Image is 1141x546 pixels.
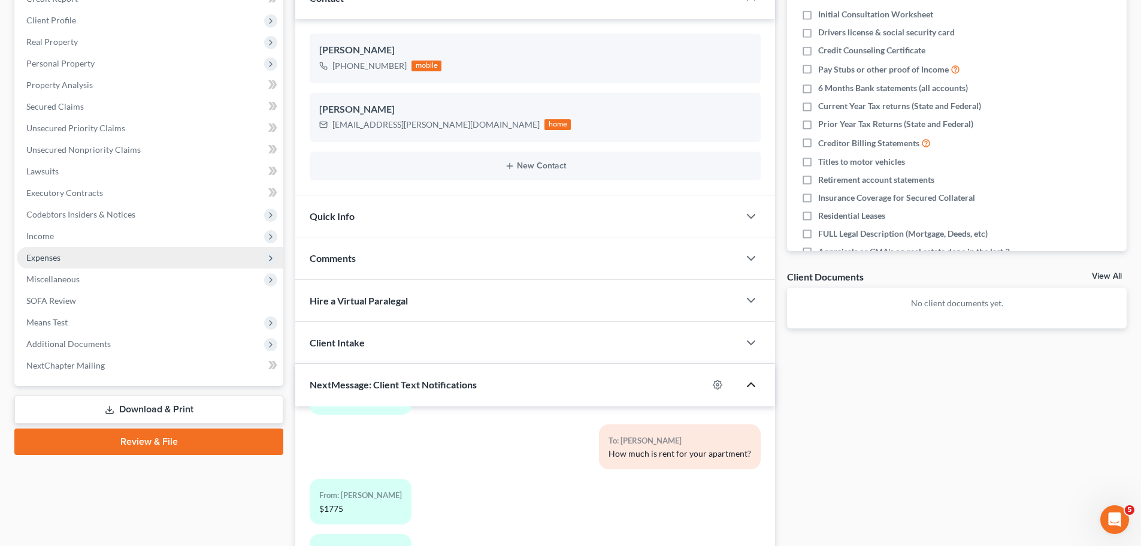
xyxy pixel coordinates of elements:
[26,15,76,25] span: Client Profile
[14,396,283,424] a: Download & Print
[818,8,933,20] span: Initial Consultation Worksheet
[319,102,751,117] div: [PERSON_NAME]
[310,379,477,390] span: NextMessage: Client Text Notifications
[544,119,571,130] div: home
[26,101,84,111] span: Secured Claims
[17,96,283,117] a: Secured Claims
[1092,272,1122,280] a: View All
[17,290,283,312] a: SOFA Review
[26,123,125,133] span: Unsecured Priority Claims
[818,26,955,38] span: Drivers license & social security card
[14,429,283,455] a: Review & File
[818,156,905,168] span: Titles to motor vehicles
[818,82,968,94] span: 6 Months Bank statements (all accounts)
[17,74,283,96] a: Property Analysis
[26,80,93,90] span: Property Analysis
[787,270,864,283] div: Client Documents
[319,488,402,502] div: From: [PERSON_NAME]
[26,317,68,327] span: Means Test
[319,503,402,515] div: $1775
[818,246,1031,270] span: Appraisals or CMA's on real estate done in the last 3 years OR required by attorney
[1125,505,1134,515] span: 5
[26,166,59,176] span: Lawsuits
[17,182,283,204] a: Executory Contracts
[818,228,988,240] span: FULL Legal Description (Mortgage, Deeds, etc)
[818,137,919,149] span: Creditor Billing Statements
[26,252,60,263] span: Expenses
[26,339,111,349] span: Additional Documents
[26,274,80,284] span: Miscellaneous
[411,61,441,71] div: mobile
[609,434,751,448] div: To: [PERSON_NAME]
[818,192,975,204] span: Insurance Coverage for Secured Collateral
[332,119,540,131] div: [EMAIL_ADDRESS][PERSON_NAME][DOMAIN_NAME]
[818,174,934,186] span: Retirement account statements
[319,43,751,58] div: [PERSON_NAME]
[818,100,981,112] span: Current Year Tax returns (State and Federal)
[17,355,283,376] a: NextChapter Mailing
[26,231,54,241] span: Income
[26,37,78,47] span: Real Property
[797,297,1117,309] p: No client documents yet.
[1100,505,1129,534] iframe: Intercom live chat
[26,58,95,68] span: Personal Property
[818,210,885,222] span: Residential Leases
[17,161,283,182] a: Lawsuits
[310,295,408,306] span: Hire a Virtual Paralegal
[818,64,949,76] span: Pay Stubs or other proof of Income
[26,360,105,370] span: NextChapter Mailing
[17,117,283,139] a: Unsecured Priority Claims
[26,144,141,155] span: Unsecured Nonpriority Claims
[818,44,925,56] span: Credit Counseling Certificate
[310,210,355,222] span: Quick Info
[818,118,973,130] span: Prior Year Tax Returns (State and Federal)
[310,337,365,348] span: Client Intake
[17,139,283,161] a: Unsecured Nonpriority Claims
[26,209,135,219] span: Codebtors Insiders & Notices
[26,188,103,198] span: Executory Contracts
[332,60,407,72] div: [PHONE_NUMBER]
[609,448,751,460] div: How much is rent for your apartment?
[319,161,751,171] button: New Contact
[310,252,356,264] span: Comments
[26,295,76,306] span: SOFA Review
